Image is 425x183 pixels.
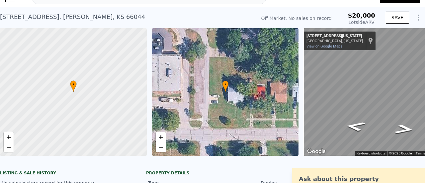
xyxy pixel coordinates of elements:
[386,122,423,137] path: Go South, Alabama St
[4,132,14,142] a: Zoom in
[357,151,385,156] button: Keyboard shortcuts
[146,170,279,176] div: Property details
[416,151,425,155] a: Terms (opens in new tab)
[305,147,327,156] img: Google
[70,80,77,92] div: •
[348,12,375,19] span: $20,000
[306,34,363,39] div: [STREET_ADDRESS][US_STATE]
[305,147,327,156] a: Open this area in Google Maps (opens a new window)
[158,133,163,141] span: +
[389,151,412,155] span: © 2025 Google
[261,15,331,22] div: Off Market. No sales on record
[222,80,229,92] div: •
[156,132,166,142] a: Zoom in
[306,39,363,43] div: [GEOGRAPHIC_DATA], [US_STATE]
[70,81,77,87] span: •
[306,44,342,48] a: View on Google Maps
[7,133,11,141] span: +
[158,143,163,151] span: −
[222,81,229,87] span: •
[4,142,14,152] a: Zoom out
[7,143,11,151] span: −
[368,37,373,45] a: Show location on map
[412,11,425,24] button: Show Options
[348,19,375,26] div: Lotside ARV
[337,119,374,134] path: Go North, Alabama St
[386,12,409,24] button: SAVE
[156,142,166,152] a: Zoom out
